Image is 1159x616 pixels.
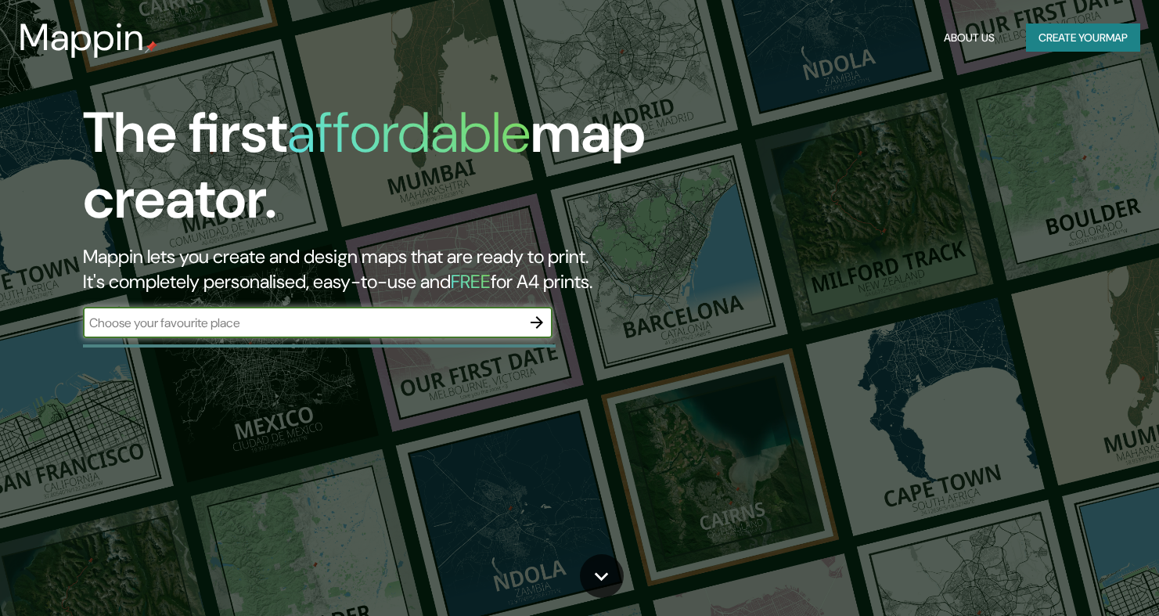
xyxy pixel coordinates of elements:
[145,41,157,53] img: mappin-pin
[19,16,145,59] h3: Mappin
[938,23,1001,52] button: About Us
[1020,555,1142,599] iframe: Help widget launcher
[83,314,521,332] input: Choose your favourite place
[287,96,531,169] h1: affordable
[451,269,491,294] h5: FREE
[1026,23,1140,52] button: Create yourmap
[83,100,663,244] h1: The first map creator.
[83,244,663,294] h2: Mappin lets you create and design maps that are ready to print. It's completely personalised, eas...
